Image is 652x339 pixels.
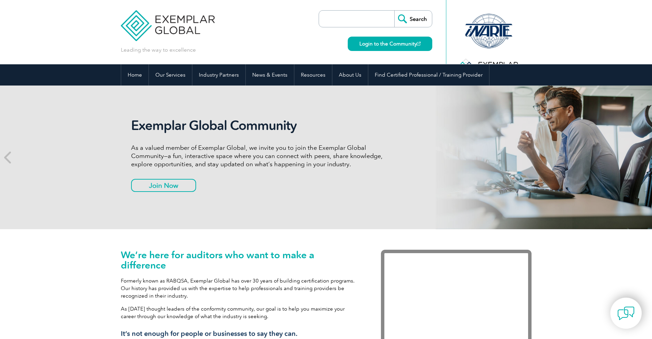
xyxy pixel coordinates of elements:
img: open_square.png [417,42,421,45]
a: Find Certified Professional / Training Provider [368,64,489,86]
a: Resources [294,64,332,86]
h2: Exemplar Global Community [131,118,388,133]
a: News & Events [246,64,294,86]
a: About Us [332,64,368,86]
img: contact-chat.png [617,305,635,322]
h1: We’re here for auditors who want to make a difference [121,250,360,270]
p: Formerly known as RABQSA, Exemplar Global has over 30 years of building certification programs. O... [121,277,360,300]
a: Home [121,64,149,86]
a: Join Now [131,179,196,192]
p: As [DATE] thought leaders of the conformity community, our goal is to help you maximize your care... [121,305,360,320]
input: Search [394,11,432,27]
a: Our Services [149,64,192,86]
p: Leading the way to excellence [121,46,196,54]
p: As a valued member of Exemplar Global, we invite you to join the Exemplar Global Community—a fun,... [131,144,388,168]
a: Login to the Community [348,37,432,51]
a: Industry Partners [192,64,245,86]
